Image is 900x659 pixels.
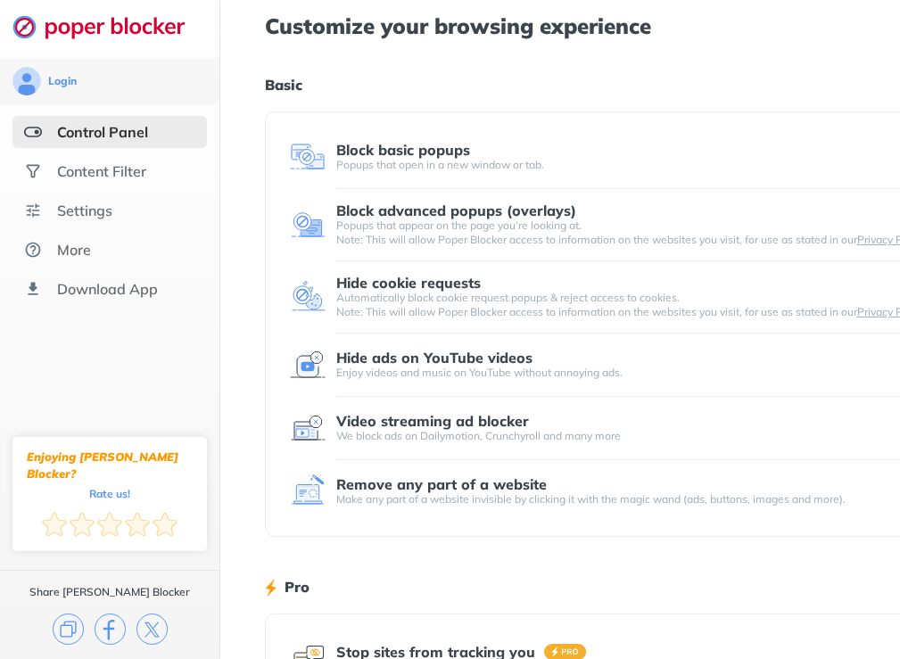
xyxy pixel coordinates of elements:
[136,614,168,645] img: x.svg
[265,577,277,598] img: lighting bolt
[290,279,326,315] img: feature icon
[24,123,42,141] img: features-selected.svg
[24,202,42,219] img: settings.svg
[29,585,190,599] div: Share [PERSON_NAME] Blocker
[290,207,326,243] img: feature icon
[95,614,126,645] img: facebook.svg
[57,123,148,141] div: Control Panel
[24,280,42,298] img: download-app.svg
[57,280,158,298] div: Download App
[53,614,84,645] img: copy.svg
[336,142,470,158] div: Block basic popups
[12,67,41,95] img: avatar.svg
[336,202,576,218] div: Block advanced popups (overlays)
[57,202,112,219] div: Settings
[24,241,42,259] img: about.svg
[290,347,326,383] img: feature icon
[89,490,130,498] div: Rate us!
[12,14,204,39] img: logo-webpage.svg
[336,275,481,291] div: Hide cookie requests
[27,449,193,482] div: Enjoying [PERSON_NAME] Blocker?
[57,162,146,180] div: Content Filter
[290,139,326,175] img: feature icon
[285,575,310,598] h1: Pro
[336,413,529,429] div: Video streaming ad blocker
[336,476,547,492] div: Remove any part of a website
[48,74,77,88] div: Login
[57,241,91,259] div: More
[24,162,42,180] img: social.svg
[290,410,326,446] img: feature icon
[336,350,533,366] div: Hide ads on YouTube videos
[290,474,326,509] img: feature icon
